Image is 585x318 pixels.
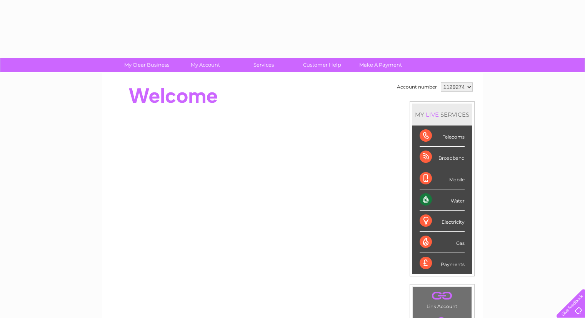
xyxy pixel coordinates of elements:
div: MY SERVICES [412,104,472,126]
td: Link Account [412,287,472,311]
div: Gas [420,232,465,253]
div: Electricity [420,211,465,232]
div: LIVE [424,111,440,118]
div: Broadband [420,147,465,168]
div: Payments [420,253,465,274]
a: Make A Payment [349,58,412,72]
td: Account number [395,80,439,94]
div: Water [420,189,465,211]
a: My Clear Business [115,58,178,72]
div: Mobile [420,168,465,189]
a: Services [232,58,295,72]
a: My Account [173,58,237,72]
a: . [415,289,470,303]
div: Telecoms [420,126,465,147]
a: Customer Help [290,58,354,72]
